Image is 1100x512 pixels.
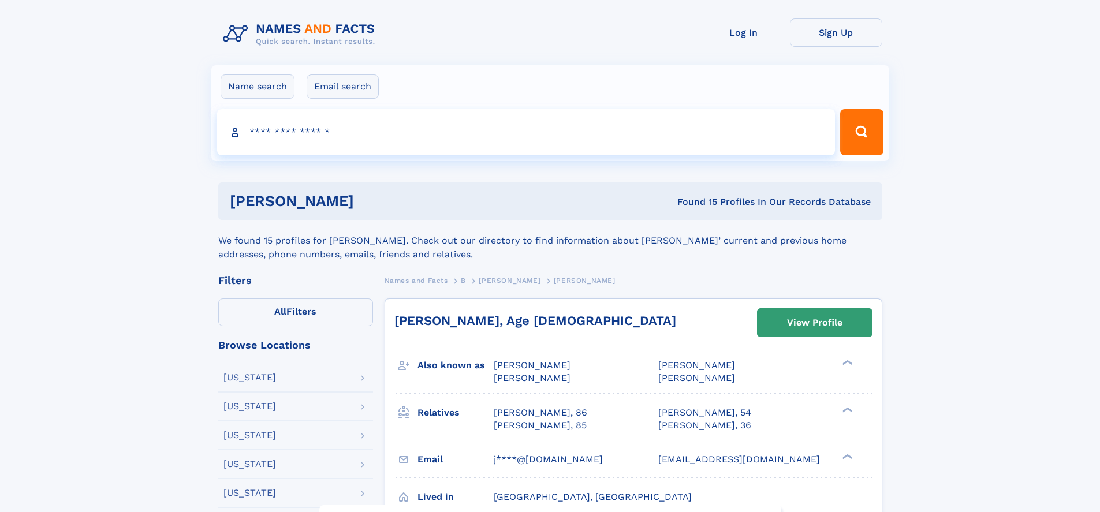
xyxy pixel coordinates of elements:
a: [PERSON_NAME], Age [DEMOGRAPHIC_DATA] [394,313,676,328]
span: [PERSON_NAME] [494,360,570,371]
a: [PERSON_NAME], 36 [658,419,751,432]
div: [US_STATE] [223,373,276,382]
h1: [PERSON_NAME] [230,194,516,208]
img: Logo Names and Facts [218,18,385,50]
span: [PERSON_NAME] [554,276,616,285]
span: [PERSON_NAME] [658,360,735,371]
div: [US_STATE] [223,431,276,440]
label: Name search [221,74,294,99]
div: ❯ [840,406,853,413]
span: [GEOGRAPHIC_DATA], [GEOGRAPHIC_DATA] [494,491,692,502]
a: [PERSON_NAME], 85 [494,419,587,432]
a: [PERSON_NAME], 54 [658,406,751,419]
span: All [274,306,286,317]
a: View Profile [758,309,872,337]
div: [US_STATE] [223,402,276,411]
span: [PERSON_NAME] [494,372,570,383]
label: Email search [307,74,379,99]
input: search input [217,109,836,155]
div: ❯ [840,359,853,367]
span: [PERSON_NAME] [479,276,540,285]
button: Search Button [840,109,883,155]
h3: Email [417,450,494,469]
span: B [461,276,466,285]
h3: Relatives [417,403,494,423]
a: Sign Up [790,18,882,47]
div: [US_STATE] [223,459,276,469]
div: Filters [218,275,373,286]
div: We found 15 profiles for [PERSON_NAME]. Check out our directory to find information about [PERSON... [218,220,882,261]
a: [PERSON_NAME], 86 [494,406,587,419]
span: [PERSON_NAME] [658,372,735,383]
a: [PERSON_NAME] [479,273,540,287]
a: B [461,273,466,287]
div: [US_STATE] [223,488,276,498]
div: Browse Locations [218,340,373,350]
a: Names and Facts [385,273,448,287]
h3: Lived in [417,487,494,507]
div: Found 15 Profiles In Our Records Database [516,196,871,208]
label: Filters [218,298,373,326]
div: View Profile [787,309,842,336]
h3: Also known as [417,356,494,375]
div: ❯ [840,453,853,460]
a: Log In [698,18,790,47]
span: [EMAIL_ADDRESS][DOMAIN_NAME] [658,454,820,465]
